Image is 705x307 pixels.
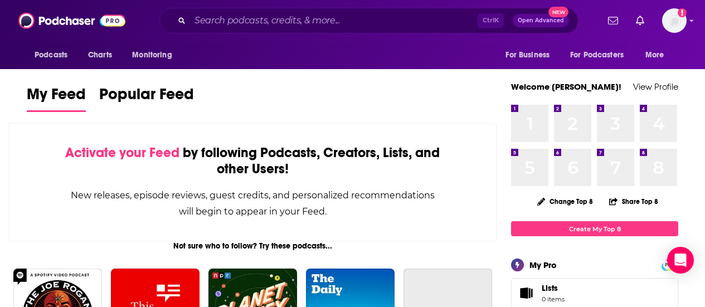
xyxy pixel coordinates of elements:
span: More [645,47,664,63]
span: New [548,7,568,17]
div: New releases, episode reviews, guest credits, and personalized recommendations will begin to appe... [65,187,440,220]
button: Open AdvancedNew [513,14,569,27]
a: My Feed [27,85,86,112]
span: My Feed [27,85,86,110]
svg: Add a profile image [678,8,687,17]
span: For Podcasters [570,47,624,63]
span: Activate your Feed [65,144,179,161]
span: 0 items [542,295,565,303]
a: PRO [663,260,677,269]
button: Share Top 8 [609,191,659,212]
span: Charts [88,47,112,63]
button: open menu [563,45,640,66]
button: open menu [27,45,82,66]
span: Logged in as ShannonHennessey [662,8,687,33]
button: Change Top 8 [531,194,600,208]
span: Open Advanced [518,18,564,23]
button: open menu [498,45,563,66]
span: Monitoring [132,47,172,63]
div: Open Intercom Messenger [667,247,694,274]
span: Popular Feed [99,85,194,110]
a: Show notifications dropdown [604,11,623,30]
span: For Business [505,47,550,63]
span: Ctrl K [478,13,504,28]
button: open menu [638,45,678,66]
img: User Profile [662,8,687,33]
div: by following Podcasts, Creators, Lists, and other Users! [65,145,440,177]
span: PRO [663,261,677,269]
a: Create My Top 8 [511,221,678,236]
a: Show notifications dropdown [631,11,649,30]
span: Lists [542,283,565,293]
span: Lists [515,285,537,301]
div: Not sure who to follow? Try these podcasts... [9,241,497,251]
div: My Pro [529,260,557,270]
a: View Profile [633,81,678,92]
div: Search podcasts, credits, & more... [159,8,578,33]
a: Welcome [PERSON_NAME]! [511,81,621,92]
span: Lists [542,283,558,293]
button: Show profile menu [662,8,687,33]
input: Search podcasts, credits, & more... [190,12,478,30]
img: Podchaser - Follow, Share and Rate Podcasts [18,10,125,31]
button: open menu [124,45,186,66]
a: Popular Feed [99,85,194,112]
span: Podcasts [35,47,67,63]
a: Charts [81,45,119,66]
